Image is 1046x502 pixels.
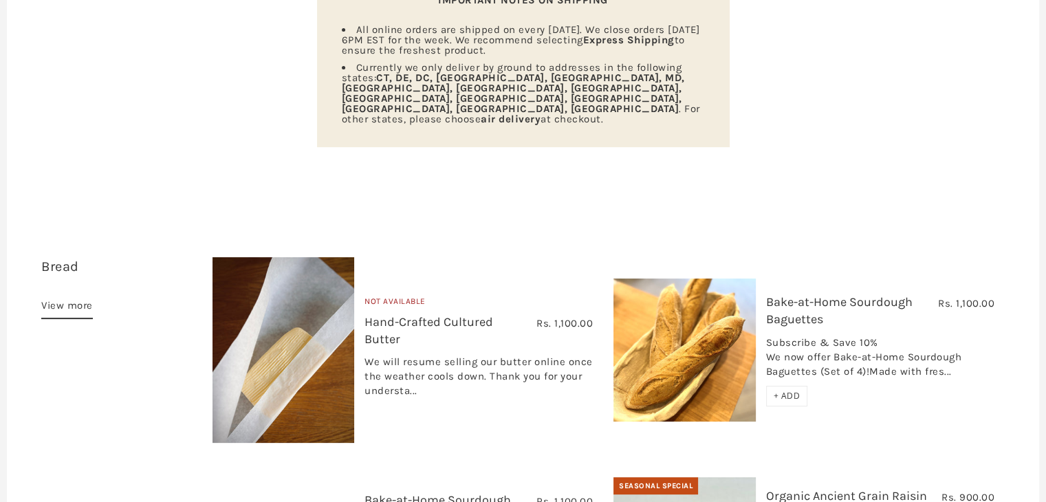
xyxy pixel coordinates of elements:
[766,386,808,406] div: + ADD
[766,336,994,386] div: Subscribe & Save 10% We now offer Bake-at-Home Sourdough Baguettes (Set of 4)!Made with fres...
[481,113,541,125] strong: air delivery
[774,390,800,402] span: + ADD
[41,259,79,274] a: Bread
[41,257,202,297] h3: 12 items
[583,34,675,46] strong: Express Shipping
[213,257,354,443] img: Hand-Crafted Cultured Butter
[342,72,685,115] strong: CT, DE, DC, [GEOGRAPHIC_DATA], [GEOGRAPHIC_DATA], MD, [GEOGRAPHIC_DATA], [GEOGRAPHIC_DATA], [GEOG...
[938,297,994,309] span: Rs. 1,100.00
[766,294,913,327] a: Bake-at-Home Sourdough Baguettes
[613,477,698,495] div: Seasonal Special
[342,61,700,125] span: Currently we only deliver by ground to addresses in the following states: . For other states, ple...
[536,317,593,329] span: Rs. 1,100.00
[613,279,755,422] img: Bake-at-Home Sourdough Baguettes
[364,295,593,314] div: Not Available
[364,314,493,347] a: Hand-Crafted Cultured Butter
[364,355,593,405] div: We will resume selling our butter online once the weather cools down. Thank you for your understa...
[342,23,700,56] span: All online orders are shipped on every [DATE]. We close orders [DATE] 6PM EST for the week. We re...
[41,297,93,319] a: View more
